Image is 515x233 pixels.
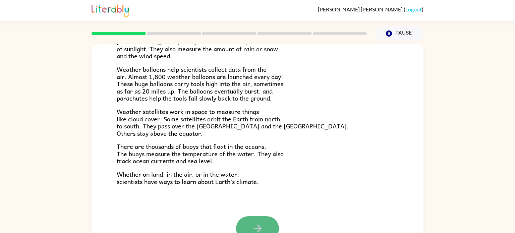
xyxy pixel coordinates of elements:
button: Pause [375,26,423,41]
span: Whether on land, in the air, or in the water, scientists have ways to learn about Earth’s climate. [117,169,259,186]
span: [PERSON_NAME] [PERSON_NAME] [318,6,404,12]
span: There are thousands of buoys that float in the oceans. The buoys measure the temperature of the w... [117,141,284,166]
img: Literably [92,3,129,17]
a: Logout [405,6,422,12]
div: ( ) [318,6,423,12]
span: Weather satellites work in space to measure things like cloud cover. Some satellites orbit the Ea... [117,107,349,138]
span: Weather balloons help scientists collect data from the air. Almost 1,800 weather balloons are lau... [117,64,283,103]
